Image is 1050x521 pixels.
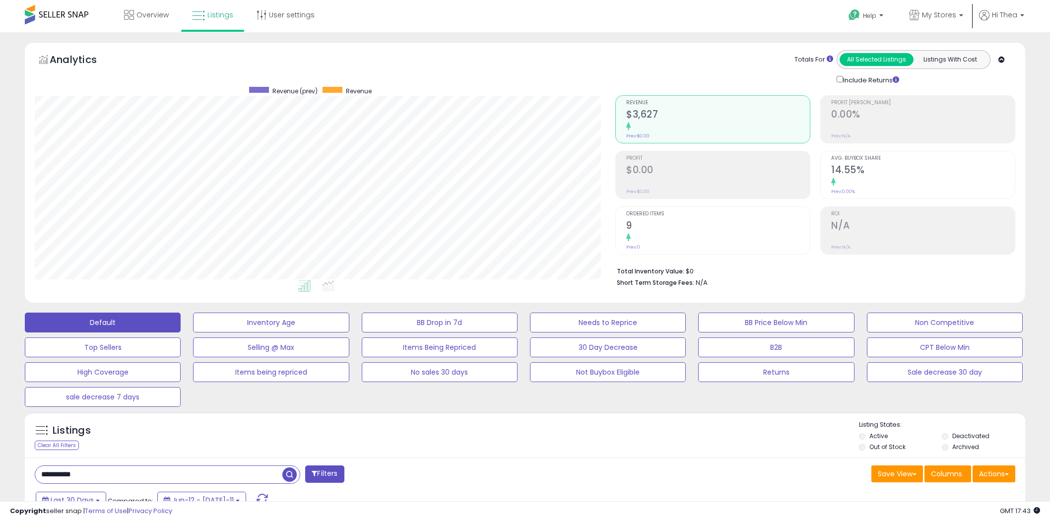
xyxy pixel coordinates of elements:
[626,244,640,250] small: Prev: 0
[25,387,181,407] button: sale decrease 7 days
[626,189,650,195] small: Prev: $0.00
[698,362,854,382] button: Returns
[85,506,127,516] a: Terms of Use
[698,337,854,357] button: B2B
[922,10,956,20] span: My Stores
[871,465,923,482] button: Save View
[626,156,810,161] span: Profit
[617,267,684,275] b: Total Inventory Value:
[831,133,851,139] small: Prev: N/A
[157,492,246,509] button: Jun-12 - [DATE]-11
[841,1,893,32] a: Help
[626,133,650,139] small: Prev: $0.00
[626,164,810,178] h2: $0.00
[831,109,1015,122] h2: 0.00%
[794,55,833,65] div: Totals For
[1000,506,1040,516] span: 2025-08-11 17:43 GMT
[840,53,914,66] button: All Selected Listings
[362,337,518,357] button: Items Being Repriced
[626,211,810,217] span: Ordered Items
[530,362,686,382] button: Not Buybox Eligible
[10,506,46,516] strong: Copyright
[952,432,989,440] label: Deactivated
[305,465,344,483] button: Filters
[362,362,518,382] button: No sales 30 days
[867,362,1023,382] button: Sale decrease 30 day
[867,337,1023,357] button: CPT Below Min
[913,53,987,66] button: Listings With Cost
[108,496,153,506] span: Compared to:
[867,313,1023,332] button: Non Competitive
[924,465,971,482] button: Columns
[129,506,172,516] a: Privacy Policy
[53,424,91,438] h5: Listings
[859,420,1025,430] p: Listing States:
[626,220,810,233] h2: 9
[50,53,116,69] h5: Analytics
[831,189,855,195] small: Prev: 0.00%
[973,465,1015,482] button: Actions
[829,74,911,85] div: Include Returns
[831,211,1015,217] span: ROI
[530,313,686,332] button: Needs to Reprice
[530,337,686,357] button: 30 Day Decrease
[136,10,169,20] span: Overview
[617,264,1008,276] li: $0
[831,220,1015,233] h2: N/A
[626,100,810,106] span: Revenue
[869,432,888,440] label: Active
[863,11,876,20] span: Help
[193,362,349,382] button: Items being repriced
[617,278,694,287] b: Short Term Storage Fees:
[193,337,349,357] button: Selling @ Max
[25,362,181,382] button: High Coverage
[992,10,1017,20] span: Hi Thea
[346,87,372,95] span: Revenue
[931,469,962,479] span: Columns
[869,443,906,451] label: Out of Stock
[172,495,234,505] span: Jun-12 - [DATE]-11
[36,492,106,509] button: Last 30 Days
[831,244,851,250] small: Prev: N/A
[272,87,318,95] span: Revenue (prev)
[979,10,1024,32] a: Hi Thea
[831,156,1015,161] span: Avg. Buybox Share
[51,495,94,505] span: Last 30 Days
[831,100,1015,106] span: Profit [PERSON_NAME]
[696,278,708,287] span: N/A
[698,313,854,332] button: BB Price Below Min
[626,109,810,122] h2: $3,627
[952,443,979,451] label: Archived
[831,164,1015,178] h2: 14.55%
[848,9,860,21] i: Get Help
[25,337,181,357] button: Top Sellers
[35,441,79,450] div: Clear All Filters
[193,313,349,332] button: Inventory Age
[10,507,172,516] div: seller snap | |
[207,10,233,20] span: Listings
[362,313,518,332] button: BB Drop in 7d
[25,313,181,332] button: Default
